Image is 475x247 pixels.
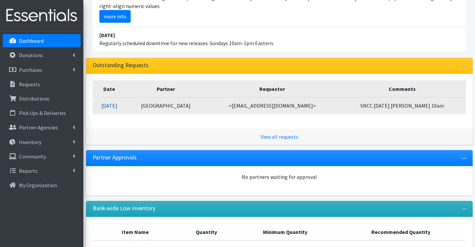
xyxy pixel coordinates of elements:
[235,224,336,240] th: Minimum Quantity
[3,135,81,149] a: Inventory
[338,81,466,97] th: Comments
[126,97,206,114] td: [GEOGRAPHIC_DATA]
[19,67,42,73] p: Purchases
[93,27,466,51] li: Regularly scheduled downtime for new releases: Sundays 10am-1pm Eastern.
[3,63,81,77] a: Purchases
[3,106,81,120] a: Pick Ups & Deliveries
[260,133,298,140] a: View all requests
[338,97,466,114] td: SNCC [DATE] [PERSON_NAME] 10am
[126,81,206,97] th: Partner
[19,167,38,174] p: Reports
[19,95,49,102] p: Distributions
[206,97,338,114] td: <[EMAIL_ADDRESS][DOMAIN_NAME]>
[178,224,235,240] th: Quantity
[3,150,81,163] a: Community
[206,81,338,97] th: Requestor
[19,37,44,44] p: Dashboard
[3,121,81,134] a: Partner Agencies
[3,4,81,27] img: HumanEssentials
[19,52,43,58] p: Donations
[93,81,126,97] th: Date
[3,92,81,105] a: Distributions
[101,102,117,109] a: [DATE]
[93,154,137,161] h3: Partner Approvals
[19,182,57,189] p: My Organization
[3,78,81,91] a: Requests
[3,164,81,177] a: Reports
[93,62,149,69] h3: Outstanding Requests
[93,205,155,212] h3: Bank-wide Low inventory
[19,110,66,116] p: Pick Ups & Deliveries
[19,124,58,131] p: Partner Agencies
[99,32,115,38] strong: [DATE]
[99,10,131,23] a: more info
[19,139,41,145] p: Inventory
[3,178,81,192] a: My Organization
[93,173,466,181] div: No partners waiting for approval
[19,81,40,88] p: Requests
[3,34,81,47] a: Dashboard
[93,224,178,240] th: Item Name
[3,48,81,62] a: Donations
[19,153,46,160] p: Community
[336,224,466,240] th: Recommended Quantity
